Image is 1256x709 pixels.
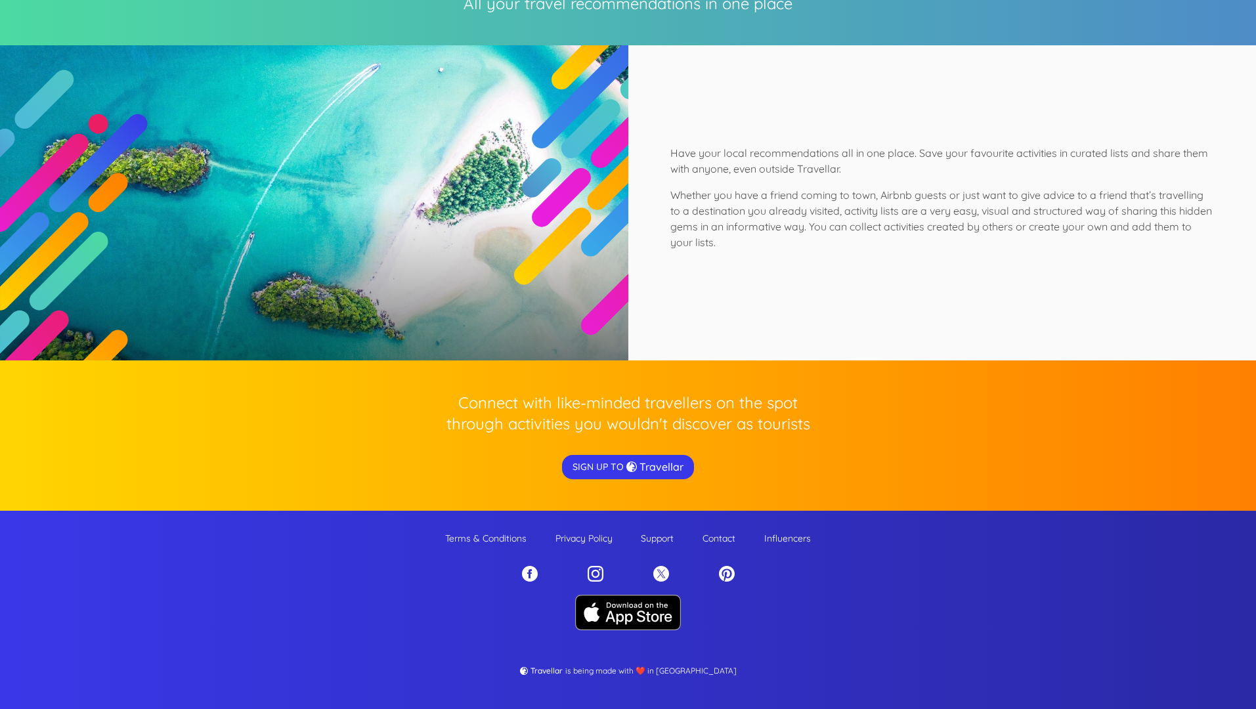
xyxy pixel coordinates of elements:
[639,462,683,472] h5: Travellar
[575,595,682,630] img: The solo travel app
[764,532,811,545] a: Influencers
[719,566,735,582] img: Travelar pinterest
[418,392,838,434] h2: Connect with like-minded travellers on the spot through activities you wouldn't discover as tourists
[641,532,674,545] a: Support
[565,664,737,677] span: is being made with ❤️ in [GEOGRAPHIC_DATA]
[653,566,669,582] img: Travelar x
[445,532,527,545] a: Terms & Conditions
[670,187,1215,250] p: Whether you have a friend coming to town, Airbnb guests or just want to give advice to a friend t...
[562,455,694,479] button: Sign up toTravellar
[670,145,1215,177] p: Have your local recommendations all in one place. Save your favourite activities in curated lists...
[531,667,563,675] h5: Travellar
[522,566,538,582] img: Travelar facebook
[555,532,613,545] a: Privacy Policy
[588,566,603,582] img: Travelar instagram
[703,532,735,545] a: Contact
